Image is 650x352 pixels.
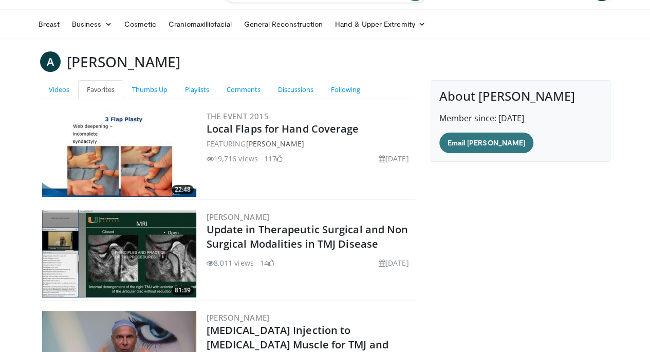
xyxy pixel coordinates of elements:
a: Business [66,14,118,34]
span: 22:48 [172,185,194,194]
div: FEATURING [207,138,413,149]
a: Favorites [78,80,123,99]
p: Member since: [DATE] [439,112,602,124]
a: 22:48 [42,109,196,197]
li: [DATE] [379,153,409,164]
img: YnsoiyZ7RKL_cU8H4xMDoxOjB1O8AjAz.300x170_q85_crop-smart_upscale.jpg [42,210,196,298]
a: 81:39 [42,210,196,298]
a: Cosmetic [118,14,163,34]
li: [DATE] [379,257,409,268]
a: Videos [40,80,78,99]
a: Discussions [269,80,322,99]
a: Local Flaps for Hand Coverage [207,122,359,136]
a: The Event 2015 [207,111,269,121]
li: 117 [264,153,283,164]
a: [PERSON_NAME] [207,212,270,222]
a: Playlists [176,80,218,99]
a: [PERSON_NAME] [246,139,304,149]
a: Breast [32,14,66,34]
a: Thumbs Up [123,80,176,99]
a: A [40,51,61,72]
span: 81:39 [172,286,194,295]
h4: About [PERSON_NAME] [439,89,602,104]
a: Following [322,80,369,99]
h3: [PERSON_NAME] [67,51,180,72]
li: 14 [260,257,274,268]
li: 19,716 views [207,153,258,164]
a: Craniomaxilliofacial [162,14,237,34]
a: Hand & Upper Extremity [329,14,432,34]
a: Update in Therapeutic Surgical and Non Surgical Modalities in TMJ Disease [207,223,408,251]
a: Comments [218,80,269,99]
a: General Reconstruction [238,14,329,34]
a: [PERSON_NAME] [207,312,270,323]
li: 8,011 views [207,257,254,268]
a: Email [PERSON_NAME] [439,133,533,153]
img: b6f583b7-1888-44fa-9956-ce612c416478.300x170_q85_crop-smart_upscale.jpg [42,109,196,197]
